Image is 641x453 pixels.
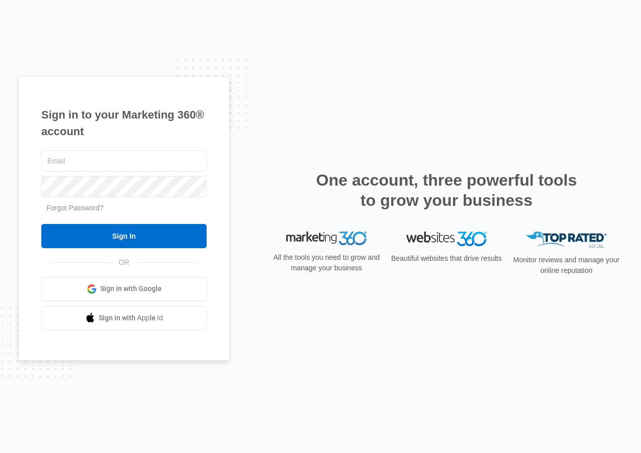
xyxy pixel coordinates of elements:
[41,277,207,301] a: Sign in with Google
[100,284,162,294] span: Sign in with Google
[46,204,104,212] a: Forgot Password?
[313,170,580,210] h2: One account, three powerful tools to grow your business
[41,106,207,140] h1: Sign in to your Marketing 360® account
[41,306,207,330] a: Sign in with Apple Id
[406,232,487,246] img: Websites 360
[41,150,207,172] input: Email
[526,232,607,248] img: Top Rated Local
[112,257,137,268] span: OR
[270,252,383,273] p: All the tools you need to grow and manage your business
[99,313,163,323] span: Sign in with Apple Id
[510,255,623,276] p: Monitor reviews and manage your online reputation
[286,232,367,246] img: Marketing 360
[41,224,207,248] input: Sign In
[390,253,503,264] p: Beautiful websites that drive results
